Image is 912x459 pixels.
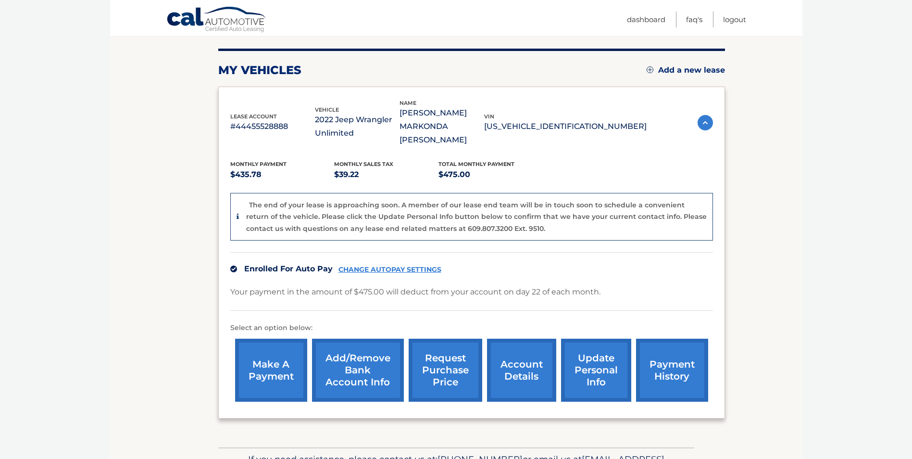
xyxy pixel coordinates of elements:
[230,285,600,299] p: Your payment in the amount of $475.00 will deduct from your account on day 22 of each month.
[438,161,514,167] span: Total Monthly Payment
[647,65,725,75] a: Add a new lease
[218,63,301,77] h2: my vehicles
[723,12,746,27] a: Logout
[315,113,400,140] p: 2022 Jeep Wrangler Unlimited
[230,168,335,181] p: $435.78
[334,168,438,181] p: $39.22
[338,266,441,274] a: CHANGE AUTOPAY SETTINGS
[230,266,237,272] img: check.svg
[484,120,647,133] p: [US_VEHICLE_IDENTIFICATION_NUMBER]
[166,6,267,34] a: Cal Automotive
[246,201,707,233] p: The end of your lease is approaching soon. A member of our lease end team will be in touch soon t...
[244,264,333,273] span: Enrolled For Auto Pay
[686,12,702,27] a: FAQ's
[334,161,393,167] span: Monthly sales Tax
[636,339,708,402] a: payment history
[312,339,404,402] a: Add/Remove bank account info
[561,339,631,402] a: update personal info
[315,106,339,113] span: vehicle
[230,322,713,334] p: Select an option below:
[230,120,315,133] p: #44455528888
[627,12,665,27] a: Dashboard
[400,106,484,147] p: [PERSON_NAME] MARKONDA [PERSON_NAME]
[230,161,287,167] span: Monthly Payment
[230,113,277,120] span: lease account
[235,339,307,402] a: make a payment
[438,168,543,181] p: $475.00
[647,66,653,73] img: add.svg
[484,113,494,120] span: vin
[409,339,482,402] a: request purchase price
[400,100,416,106] span: name
[487,339,556,402] a: account details
[698,115,713,130] img: accordion-active.svg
